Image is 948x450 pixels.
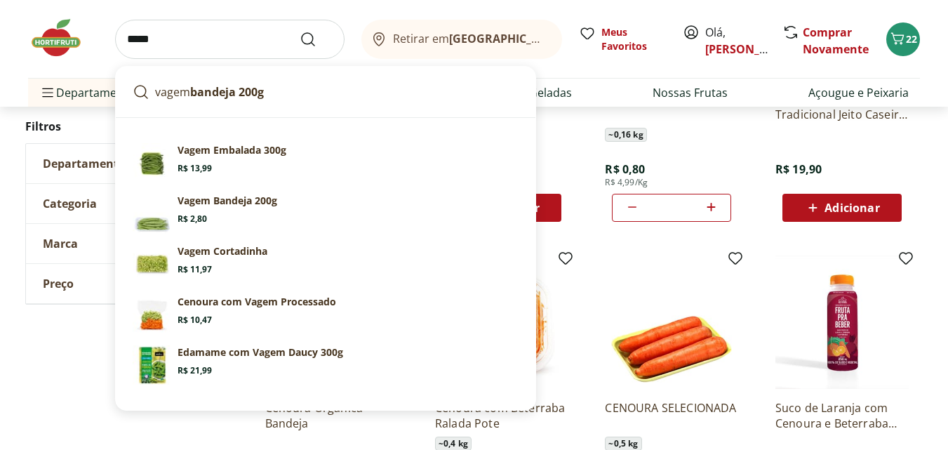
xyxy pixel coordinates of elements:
img: Principal [133,295,172,334]
p: Vagem Embalada 300g [178,143,286,157]
a: Suco de Laranja com Cenoura e Beterraba Fruta Para Beber Natural da Terra 250ml [775,400,909,431]
img: Principal [133,244,172,284]
p: Vagem Cortadinha [178,244,267,258]
p: Edamame com Vagem Daucy 300g [178,345,343,359]
span: Departamento [43,157,126,171]
a: PrincipalVagem Bandeja 200gR$ 2,80 [127,188,524,239]
span: ~ 0,16 kg [605,128,646,142]
p: vagem [155,84,264,100]
span: Marca [43,237,78,251]
p: Vagem Bandeja 200g [178,194,277,208]
span: R$ 11,97 [178,264,212,275]
a: vagembandeja 200g [127,78,524,106]
button: Marca [26,224,236,263]
a: PrincipalCenoura com Vagem ProcessadoR$ 10,47 [127,289,524,340]
span: R$ 13,99 [178,163,212,174]
span: Adicionar [825,202,879,213]
span: R$ 4,99/Kg [605,177,648,188]
span: Retirar em [393,32,548,45]
img: CENOURA SELECIONADA [605,256,738,389]
a: Açougue e Peixaria [808,84,909,101]
span: Olá, [705,24,768,58]
a: PrincipalEdamame com Vagem Daucy 300gR$ 21,99 [127,340,524,390]
a: PrincipalVagem CortadinhaR$ 11,97 [127,239,524,289]
a: Meus Favoritos [579,25,666,53]
button: Departamento [26,144,236,183]
strong: bandeja 200g [190,84,264,100]
button: Adicionar [782,194,902,222]
button: Retirar em[GEOGRAPHIC_DATA]/[GEOGRAPHIC_DATA] [361,20,562,59]
button: Menu [39,76,56,110]
a: Cenoura Orgânica Bandeja [265,400,399,431]
button: Carrinho [886,22,920,56]
img: Suco de Laranja com Cenoura e Beterraba Fruta Para Beber Natural da Terra 250ml [775,256,909,389]
span: 22 [906,32,917,46]
button: Submit Search [300,31,333,48]
a: [PERSON_NAME] [705,41,796,57]
a: Cenoura com Beterraba Ralada Pote [435,400,568,431]
span: R$ 10,47 [178,315,212,326]
span: Departamentos [39,76,140,110]
span: R$ 0,80 [605,161,645,177]
button: Preço [26,264,236,303]
img: Principal [133,345,172,385]
p: Cenoura com Vagem Processado [178,295,336,309]
span: R$ 2,80 [178,213,207,225]
b: [GEOGRAPHIC_DATA]/[GEOGRAPHIC_DATA] [449,31,686,46]
span: Meus Favoritos [601,25,666,53]
img: Principal [133,194,172,233]
a: Comprar Novamente [803,25,869,57]
a: Nossas Frutas [653,84,728,101]
button: Categoria [26,184,236,223]
span: Categoria [43,197,97,211]
h2: Filtros [25,112,237,140]
img: Hortifruti [28,17,98,59]
img: Vagem Embalada 300g [133,143,172,183]
input: search [115,20,345,59]
a: Vagem Embalada 300gVagem Embalada 300gR$ 13,99 [127,138,524,188]
span: R$ 21,99 [178,365,212,376]
span: R$ 19,90 [775,161,822,177]
a: CENOURA SELECIONADA [605,400,738,431]
span: Preço [43,277,74,291]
